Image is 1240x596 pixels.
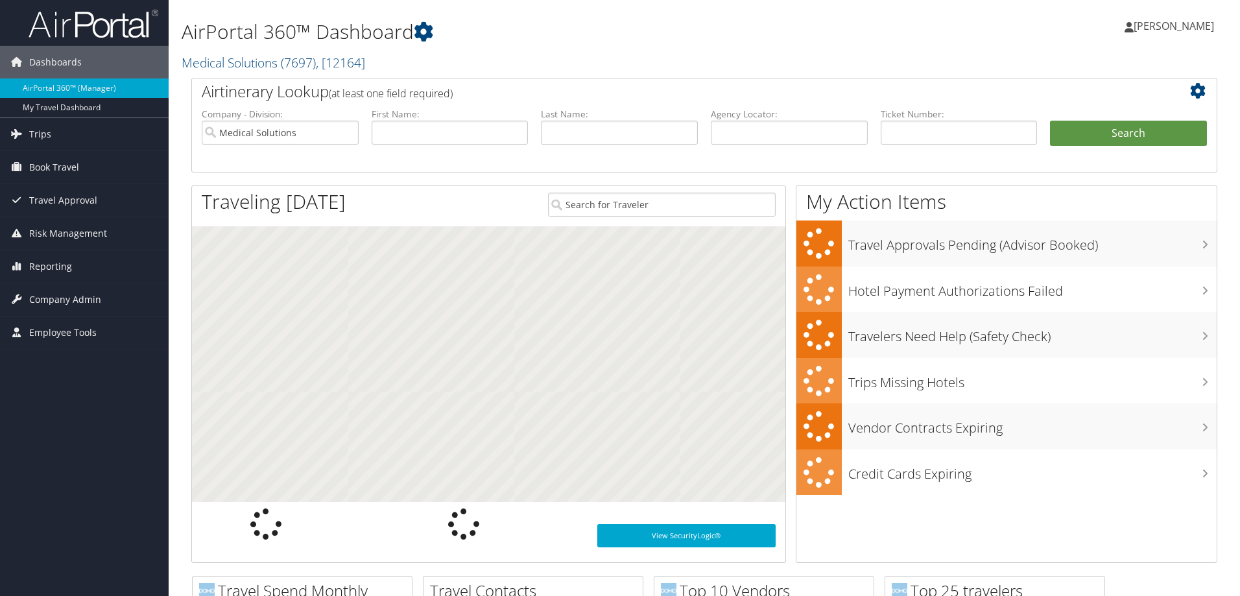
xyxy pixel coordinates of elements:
h3: Travel Approvals Pending (Advisor Booked) [848,230,1217,254]
h3: Hotel Payment Authorizations Failed [848,276,1217,300]
label: Company - Division: [202,108,359,121]
span: Dashboards [29,46,82,78]
h3: Travelers Need Help (Safety Check) [848,321,1217,346]
span: Book Travel [29,151,79,184]
span: Risk Management [29,217,107,250]
label: Last Name: [541,108,698,121]
span: (at least one field required) [329,86,453,101]
a: Credit Cards Expiring [796,449,1217,495]
a: Travelers Need Help (Safety Check) [796,312,1217,358]
h3: Credit Cards Expiring [848,459,1217,483]
h3: Vendor Contracts Expiring [848,412,1217,437]
a: Vendor Contracts Expiring [796,403,1217,449]
button: Search [1050,121,1207,147]
a: Hotel Payment Authorizations Failed [796,267,1217,313]
span: ( 7697 ) [281,54,316,71]
label: First Name: [372,108,529,121]
span: Reporting [29,250,72,283]
span: [PERSON_NAME] [1134,19,1214,33]
a: [PERSON_NAME] [1125,6,1227,45]
label: Agency Locator: [711,108,868,121]
img: airportal-logo.png [29,8,158,39]
h1: Traveling [DATE] [202,188,346,215]
h3: Trips Missing Hotels [848,367,1217,392]
label: Ticket Number: [881,108,1038,121]
a: Travel Approvals Pending (Advisor Booked) [796,221,1217,267]
h1: My Action Items [796,188,1217,215]
a: View SecurityLogic® [597,524,776,547]
h1: AirPortal 360™ Dashboard [182,18,879,45]
span: Company Admin [29,283,101,316]
span: , [ 12164 ] [316,54,365,71]
span: Trips [29,118,51,150]
span: Employee Tools [29,316,97,349]
a: Trips Missing Hotels [796,358,1217,404]
a: Medical Solutions [182,54,365,71]
span: Travel Approval [29,184,97,217]
h2: Airtinerary Lookup [202,80,1121,102]
input: Search for Traveler [548,193,776,217]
